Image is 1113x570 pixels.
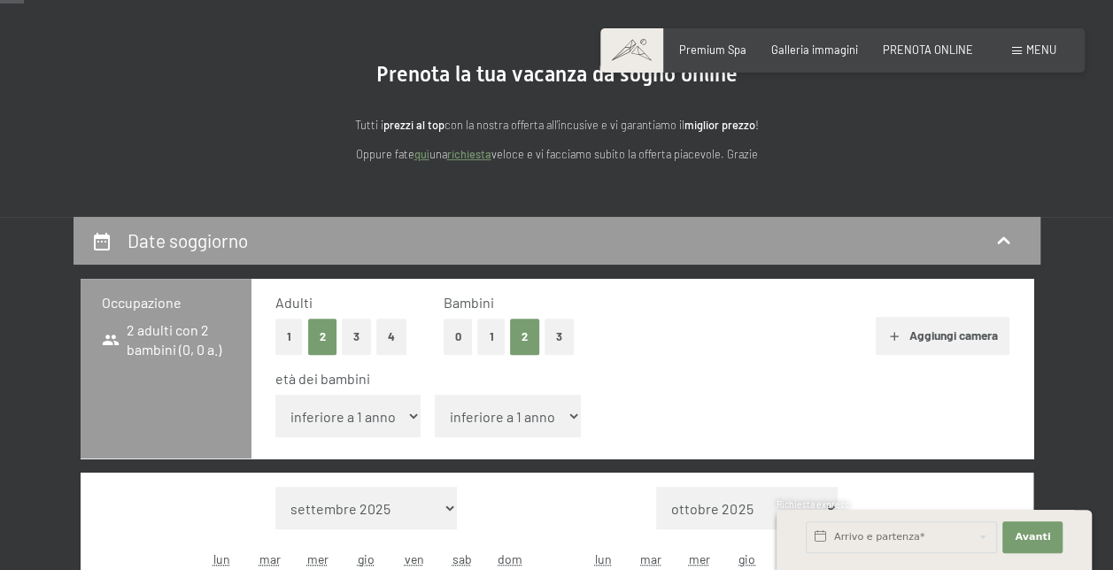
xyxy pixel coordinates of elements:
h3: Occupazione [102,293,231,312]
button: Avanti [1002,521,1063,553]
abbr: mercoledì [688,551,709,566]
abbr: venerdì [404,551,423,566]
a: richiesta [447,147,491,161]
button: 3 [342,319,371,355]
span: 2 adulti con 2 bambini (0, 0 a.) [102,320,231,360]
span: Adulti [275,294,313,311]
button: Aggiungi camera [876,317,1009,356]
button: 2 [510,319,539,355]
h2: Date soggiorno [128,229,248,251]
abbr: giovedì [358,551,375,566]
a: Premium Spa [679,42,746,57]
abbr: martedì [259,551,281,566]
button: 3 [545,319,574,355]
abbr: mercoledì [307,551,328,566]
abbr: giovedì [738,551,755,566]
abbr: domenica [498,551,522,566]
button: 0 [444,319,473,355]
p: Oppure fate una veloce e vi facciamo subito la offerta piacevole. Grazie [203,145,911,163]
span: Richiesta express [777,499,849,510]
a: PRENOTA ONLINE [883,42,973,57]
span: Prenota la tua vacanza da sogno online [376,62,738,87]
button: 1 [275,319,303,355]
div: età dei bambini [275,369,995,389]
span: Menu [1026,42,1056,57]
abbr: lunedì [594,551,611,566]
abbr: lunedì [213,551,230,566]
strong: miglior prezzo [684,118,755,132]
abbr: sabato [452,551,472,566]
p: Tutti i con la nostra offerta all'incusive e vi garantiamo il ! [203,116,911,134]
strong: prezzi al top [383,118,444,132]
span: Avanti [1015,530,1050,544]
a: Galleria immagini [771,42,858,57]
abbr: martedì [640,551,661,566]
a: quì [414,147,429,161]
button: 1 [477,319,505,355]
span: Bambini [444,294,494,311]
button: 2 [308,319,337,355]
button: 4 [376,319,406,355]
